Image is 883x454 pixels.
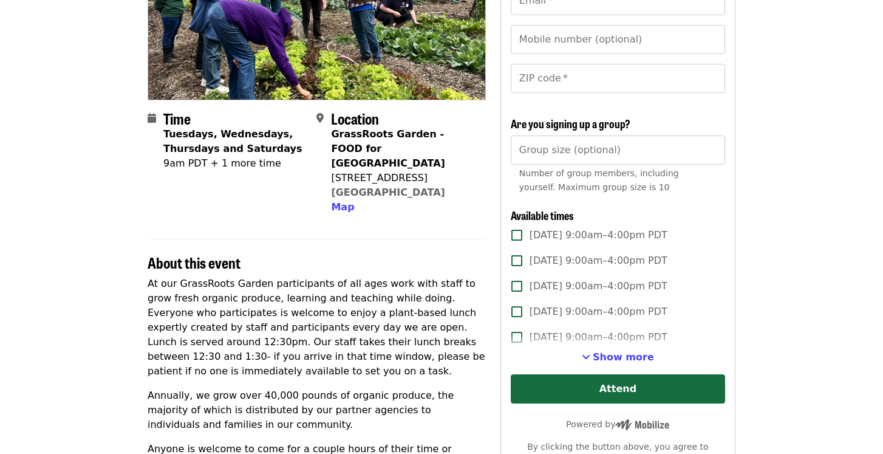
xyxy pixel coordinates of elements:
[331,201,354,213] span: Map
[582,350,654,365] button: See more timeslots
[148,252,240,273] span: About this event
[148,388,486,432] p: Annually, we grow over 40,000 pounds of organic produce, the majority of which is distributed by ...
[593,351,654,363] span: Show more
[163,128,302,154] strong: Tuesdays, Wednesdays, Thursdays and Saturdays
[530,228,667,242] span: [DATE] 9:00am–4:00pm PDT
[148,277,486,379] p: At our GrassRoots Garden participants of all ages work with staff to grow fresh organic produce, ...
[511,64,725,93] input: ZIP code
[566,419,669,429] span: Powered by
[163,108,191,129] span: Time
[331,187,445,198] a: [GEOGRAPHIC_DATA]
[511,136,725,165] input: [object Object]
[615,419,669,430] img: Powered by Mobilize
[511,25,725,54] input: Mobile number (optional)
[331,200,354,215] button: Map
[331,128,445,169] strong: GrassRoots Garden - FOOD for [GEOGRAPHIC_DATA]
[530,330,667,345] span: [DATE] 9:00am–4:00pm PDT
[511,207,574,223] span: Available times
[316,112,324,124] i: map-marker-alt icon
[163,156,307,171] div: 9am PDT + 1 more time
[519,168,679,192] span: Number of group members, including yourself. Maximum group size is 10
[511,374,725,404] button: Attend
[530,253,667,268] span: [DATE] 9:00am–4:00pm PDT
[530,304,667,319] span: [DATE] 9:00am–4:00pm PDT
[331,171,476,185] div: [STREET_ADDRESS]
[148,112,156,124] i: calendar icon
[530,279,667,294] span: [DATE] 9:00am–4:00pm PDT
[331,108,379,129] span: Location
[511,115,630,131] span: Are you signing up a group?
